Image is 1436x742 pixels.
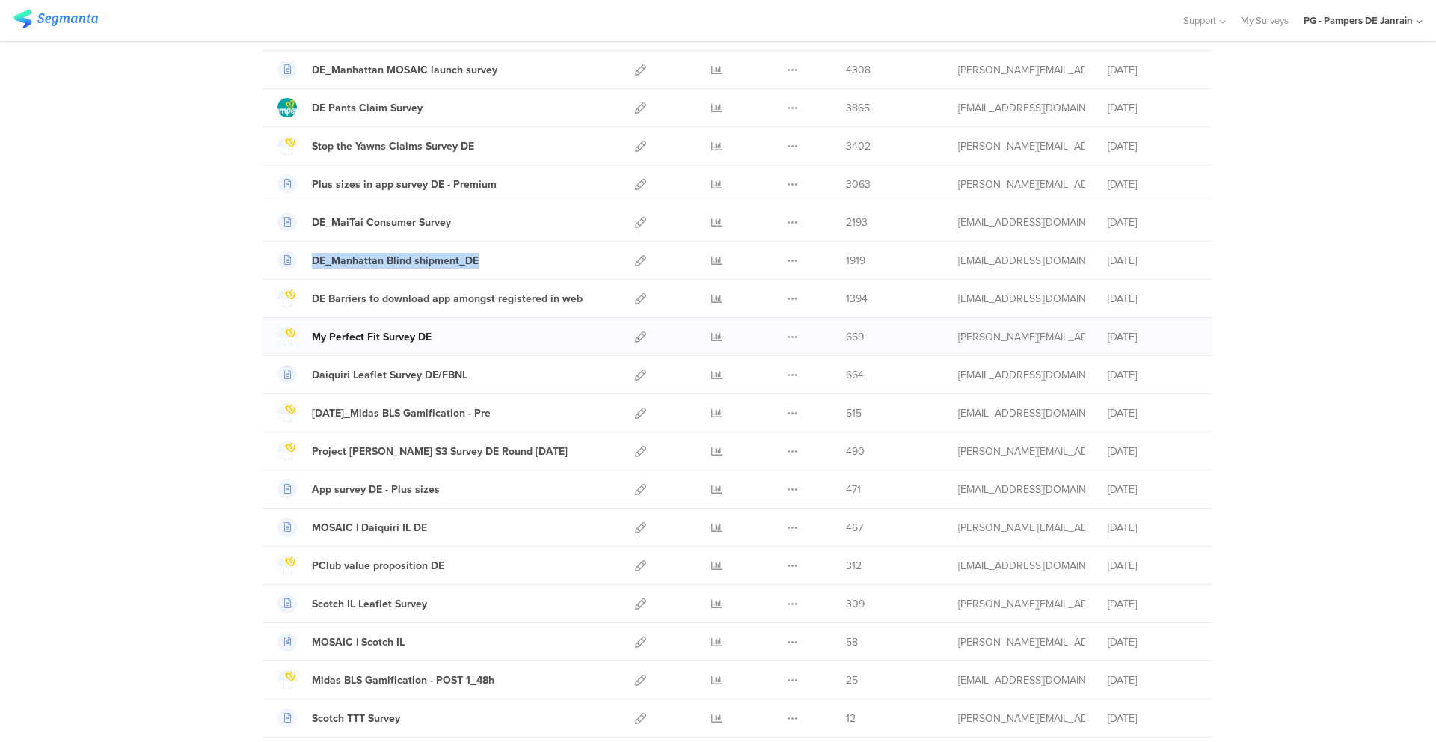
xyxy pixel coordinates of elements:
[312,520,427,536] div: MOSAIC | Daiquiri IL DE
[277,708,400,728] a: Scotch TTT Survey
[1108,138,1197,154] div: [DATE]
[846,672,858,688] span: 25
[312,138,474,154] div: Stop the Yawns Claims Survey DE
[1108,596,1197,612] div: [DATE]
[277,289,583,308] a: DE Barriers to download app amongst registered in web
[312,62,497,78] div: DE_Manhattan MOSAIC launch survey
[1108,711,1197,726] div: [DATE]
[1183,13,1216,28] span: Support
[846,367,864,383] span: 664
[846,253,865,269] span: 1919
[846,711,856,726] span: 12
[312,253,479,269] div: DE_Manhattan Blind shipment_DE
[1108,253,1197,269] div: [DATE]
[846,62,871,78] span: 4308
[277,556,444,575] a: PClub value proposition DE
[312,558,444,574] div: PClub value proposition DE
[958,520,1085,536] div: laporta.a@pg.com
[958,253,1085,269] div: burcak.b.1@pg.com
[958,482,1085,497] div: thommasson.c@pg.com
[846,558,862,574] span: 312
[1108,558,1197,574] div: [DATE]
[277,251,479,270] a: DE_Manhattan Blind shipment_DE
[277,670,494,690] a: Midas BLS Gamification - POST 1_48h
[312,215,451,230] div: DE_MaiTai Consumer Survey
[277,365,467,384] a: Daiquiri Leaflet Survey DE/FBNL
[277,441,568,461] a: Project [PERSON_NAME] S3 Survey DE Round [DATE]
[312,405,491,421] div: MAY24_Midas BLS Gamification - Pre
[312,329,432,345] div: My Perfect Fit Survey DE
[958,672,1085,688] div: artigas.m@pg.com
[1108,329,1197,345] div: [DATE]
[958,634,1085,650] div: fritz.t@pg.com
[277,594,427,613] a: Scotch IL Leaflet Survey
[958,177,1085,192] div: laporta.a@pg.com
[1108,62,1197,78] div: [DATE]
[846,138,871,154] span: 3402
[958,138,1085,154] div: kucharczyk.e@pg.com
[958,405,1085,421] div: artigas.m@pg.com
[277,403,491,423] a: [DATE]_Midas BLS Gamification - Pre
[846,482,861,497] span: 471
[846,520,863,536] span: 467
[958,596,1085,612] div: fritz.t@pg.com
[846,329,864,345] span: 669
[1108,100,1197,116] div: [DATE]
[958,329,1085,345] div: kucharczyk.e@pg.com
[312,711,400,726] div: Scotch TTT Survey
[1108,291,1197,307] div: [DATE]
[277,136,474,156] a: Stop the Yawns Claims Survey DE
[846,444,865,459] span: 490
[958,215,1085,230] div: burcak.b.1@pg.com
[277,632,405,651] a: MOSAIC | Scotch IL
[277,212,451,232] a: DE_MaiTai Consumer Survey
[277,98,423,117] a: DE Pants Claim Survey
[1108,634,1197,650] div: [DATE]
[846,100,870,116] span: 3865
[846,634,858,650] span: 58
[958,444,1085,459] div: kucharczyk.e@pg.com
[277,174,497,194] a: Plus sizes in app survey DE - Premium
[312,291,583,307] div: DE Barriers to download app amongst registered in web
[1108,215,1197,230] div: [DATE]
[846,177,871,192] span: 3063
[312,367,467,383] div: Daiquiri Leaflet Survey DE/FBNL
[277,60,497,79] a: DE_Manhattan MOSAIC launch survey
[1108,672,1197,688] div: [DATE]
[1108,444,1197,459] div: [DATE]
[312,177,497,192] div: Plus sizes in app survey DE - Premium
[13,10,98,28] img: segmanta logo
[277,327,432,346] a: My Perfect Fit Survey DE
[312,444,568,459] div: Project Troy S3 Survey DE Round 2 Aug 24
[277,518,427,537] a: MOSAIC | Daiquiri IL DE
[846,596,865,612] span: 309
[312,100,423,116] div: DE Pants Claim Survey
[846,405,862,421] span: 515
[312,672,494,688] div: Midas BLS Gamification - POST 1_48h
[958,558,1085,574] div: cardosoteixeiral.c@pg.com
[958,100,1085,116] div: burcak.b.1@pg.com
[1108,367,1197,383] div: [DATE]
[1108,405,1197,421] div: [DATE]
[958,62,1085,78] div: fritz.t@pg.com
[1304,13,1413,28] div: PG - Pampers DE Janrain
[846,215,868,230] span: 2193
[958,711,1085,726] div: fritz.t@pg.com
[846,291,868,307] span: 1394
[312,596,427,612] div: Scotch IL Leaflet Survey
[958,367,1085,383] div: burcak.b.1@pg.com
[312,634,405,650] div: MOSAIC | Scotch IL
[277,479,440,499] a: App survey DE - Plus sizes
[312,482,440,497] div: App survey DE - Plus sizes
[1108,482,1197,497] div: [DATE]
[958,291,1085,307] div: artigas.m@pg.com
[1108,520,1197,536] div: [DATE]
[1108,177,1197,192] div: [DATE]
